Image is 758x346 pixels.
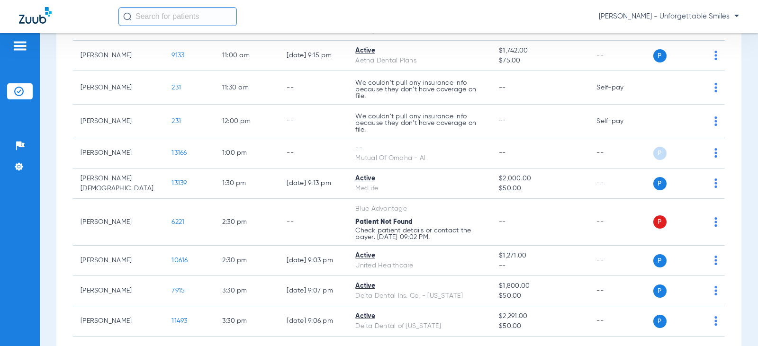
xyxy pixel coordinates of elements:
[355,261,484,271] div: United Healthcare
[714,217,717,227] img: group-dot-blue.svg
[499,261,581,271] span: --
[714,256,717,265] img: group-dot-blue.svg
[171,52,184,59] span: 9133
[279,169,348,199] td: [DATE] 9:13 PM
[73,169,164,199] td: [PERSON_NAME] [DEMOGRAPHIC_DATA]
[279,276,348,306] td: [DATE] 9:07 PM
[73,199,164,246] td: [PERSON_NAME]
[714,286,717,295] img: group-dot-blue.svg
[589,276,653,306] td: --
[215,71,280,105] td: 11:30 AM
[499,219,506,225] span: --
[355,281,484,291] div: Active
[215,41,280,71] td: 11:00 AM
[714,148,717,158] img: group-dot-blue.svg
[714,316,717,326] img: group-dot-blue.svg
[355,174,484,184] div: Active
[171,318,187,324] span: 11493
[171,150,187,156] span: 13166
[499,251,581,261] span: $1,271.00
[714,116,717,126] img: group-dot-blue.svg
[279,246,348,276] td: [DATE] 9:03 PM
[215,306,280,337] td: 3:30 PM
[215,105,280,138] td: 12:00 PM
[279,71,348,105] td: --
[355,56,484,66] div: Aetna Dental Plans
[589,306,653,337] td: --
[499,46,581,56] span: $1,742.00
[171,287,185,294] span: 7915
[589,199,653,246] td: --
[19,7,52,24] img: Zuub Logo
[355,219,413,225] span: Patient Not Found
[215,169,280,199] td: 1:30 PM
[279,199,348,246] td: --
[499,84,506,91] span: --
[279,41,348,71] td: [DATE] 9:15 PM
[653,315,667,328] span: P
[714,178,717,188] img: group-dot-blue.svg
[589,169,653,199] td: --
[215,276,280,306] td: 3:30 PM
[215,138,280,169] td: 1:00 PM
[589,71,653,105] td: Self-pay
[653,215,667,229] span: P
[279,105,348,138] td: --
[653,177,667,190] span: P
[499,150,506,156] span: --
[171,84,181,91] span: 231
[589,105,653,138] td: Self-pay
[499,118,506,124] span: --
[653,147,667,160] span: P
[171,219,184,225] span: 6221
[355,204,484,214] div: Blue Advantage
[499,291,581,301] span: $50.00
[355,113,484,133] p: We couldn’t pull any insurance info because they don’t have coverage on file.
[355,311,484,321] div: Active
[73,306,164,337] td: [PERSON_NAME]
[355,251,484,261] div: Active
[499,321,581,331] span: $50.00
[73,105,164,138] td: [PERSON_NAME]
[499,311,581,321] span: $2,291.00
[355,227,484,240] p: Check patient details or contact the payer. [DATE] 09:02 PM.
[499,56,581,66] span: $75.00
[355,291,484,301] div: Delta Dental Ins. Co. - [US_STATE]
[355,184,484,194] div: MetLife
[355,143,484,153] div: --
[171,180,187,186] span: 13139
[73,138,164,169] td: [PERSON_NAME]
[599,12,739,21] span: [PERSON_NAME] - Unforgettable Smiles
[73,276,164,306] td: [PERSON_NAME]
[499,281,581,291] span: $1,800.00
[123,12,132,21] img: Search Icon
[653,284,667,298] span: P
[355,80,484,99] p: We couldn’t pull any insurance info because they don’t have coverage on file.
[118,7,237,26] input: Search for patients
[355,46,484,56] div: Active
[215,199,280,246] td: 2:30 PM
[171,118,181,124] span: 231
[714,51,717,60] img: group-dot-blue.svg
[653,49,667,62] span: P
[279,306,348,337] td: [DATE] 9:06 PM
[714,83,717,92] img: group-dot-blue.svg
[589,246,653,276] td: --
[73,71,164,105] td: [PERSON_NAME]
[499,184,581,194] span: $50.00
[653,254,667,267] span: P
[499,174,581,184] span: $2,000.00
[12,40,27,52] img: hamburger-icon
[589,41,653,71] td: --
[171,257,188,264] span: 10616
[589,138,653,169] td: --
[73,41,164,71] td: [PERSON_NAME]
[355,321,484,331] div: Delta Dental of [US_STATE]
[215,246,280,276] td: 2:30 PM
[355,153,484,163] div: Mutual Of Omaha - AI
[73,246,164,276] td: [PERSON_NAME]
[279,138,348,169] td: --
